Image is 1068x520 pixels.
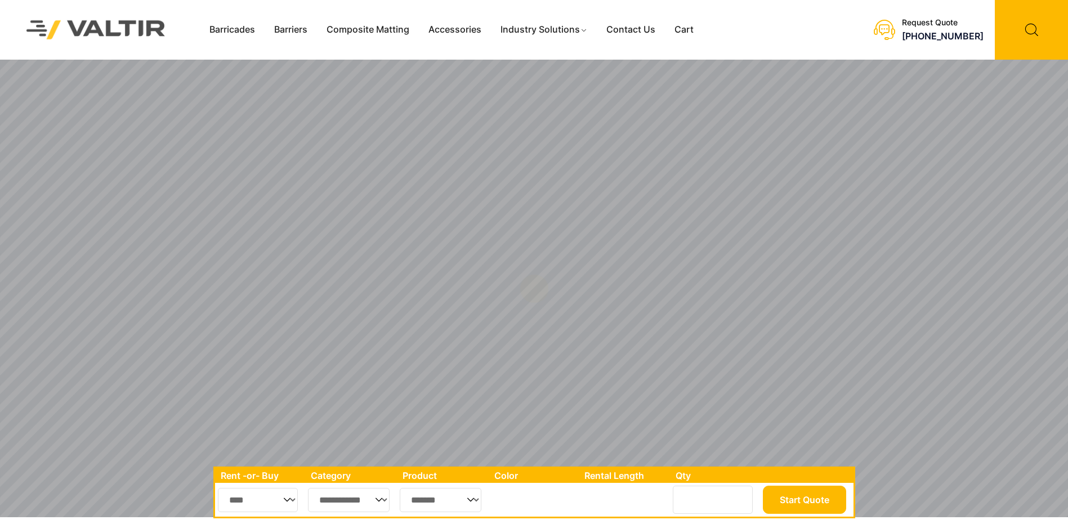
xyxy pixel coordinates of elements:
img: Valtir Rentals [12,6,180,53]
th: Rental Length [579,468,670,483]
a: Contact Us [597,21,665,38]
th: Product [397,468,489,483]
th: Category [305,468,397,483]
a: Barricades [200,21,265,38]
a: [PHONE_NUMBER] [902,30,984,42]
a: Cart [665,21,703,38]
a: Composite Matting [317,21,419,38]
a: Accessories [419,21,491,38]
a: Barriers [265,21,317,38]
th: Rent -or- Buy [215,468,305,483]
button: Start Quote [763,486,846,514]
a: Industry Solutions [491,21,597,38]
th: Qty [670,468,759,483]
div: Request Quote [902,18,984,28]
th: Color [489,468,579,483]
